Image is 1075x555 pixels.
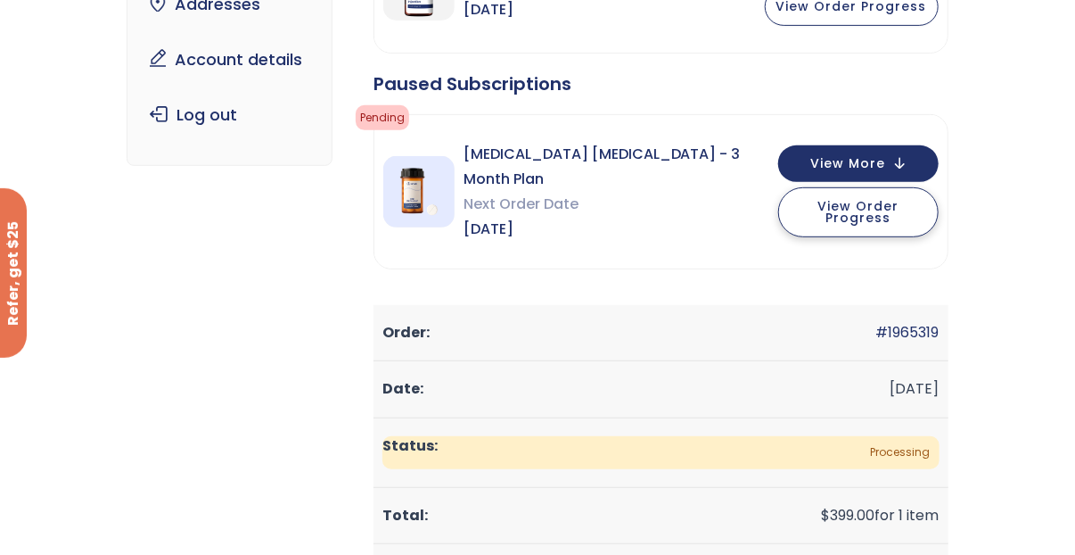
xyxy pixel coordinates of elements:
div: Paused Subscriptions [373,71,948,96]
span: [MEDICAL_DATA] [MEDICAL_DATA] - 3 Month Plan [464,142,778,192]
span: pending [356,105,409,130]
a: Log out [141,96,317,134]
span: $ [822,505,831,526]
span: Next Order Date [464,192,778,217]
a: Account details [141,41,317,79]
a: #1965319 [876,322,940,343]
time: [DATE] [890,378,940,399]
span: View More [810,158,885,170]
img: Sermorelin Nasal Spray - 3 Month Plan [383,156,455,228]
span: Processing [382,436,940,469]
td: for 1 item [373,488,948,544]
span: View Order Progress [817,197,899,227]
button: View Order Progress [778,187,939,237]
button: View More [778,145,939,182]
span: [DATE] [464,217,778,242]
span: 399.00 [822,505,875,526]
